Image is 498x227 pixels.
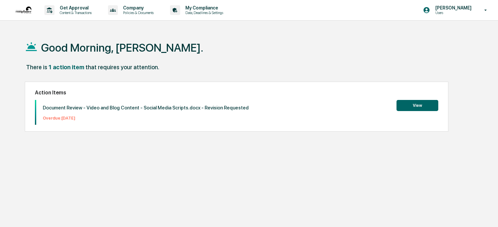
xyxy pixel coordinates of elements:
[43,116,249,121] p: Overdue: [DATE]
[41,41,203,54] h1: Good Morning, [PERSON_NAME].
[49,64,84,71] div: 1 action item
[54,5,95,10] p: Get Approval
[16,7,31,14] img: logo
[180,5,226,10] p: My Compliance
[397,102,438,108] a: View
[118,5,157,10] p: Company
[26,64,47,71] div: There is
[180,10,226,15] p: Data, Deadlines & Settings
[397,100,438,111] button: View
[430,10,475,15] p: Users
[35,89,438,96] h2: Action Items
[430,5,475,10] p: [PERSON_NAME]
[86,64,159,71] div: that requires your attention.
[54,10,95,15] p: Content & Transactions
[118,10,157,15] p: Policies & Documents
[43,105,249,111] p: Document Review - Video and Blog Content - Social Media Scripts.docx - Revision Requested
